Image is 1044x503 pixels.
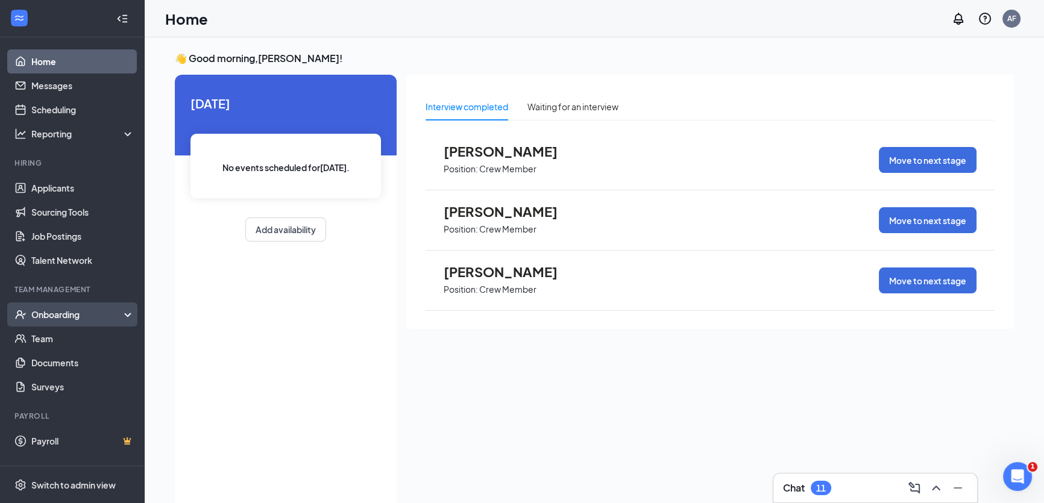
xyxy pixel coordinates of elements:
h3: 👋 Good morning, [PERSON_NAME] ! [175,52,1014,65]
p: Crew Member [479,284,536,295]
button: Move to next stage [879,267,976,293]
h3: Chat [783,481,805,495]
button: ComposeMessage [905,478,924,498]
a: Scheduling [31,98,134,122]
p: Position: [444,223,478,235]
div: Hiring [14,158,132,168]
a: Home [31,49,134,73]
a: PayrollCrown [31,429,134,453]
span: [PERSON_NAME] [444,143,576,159]
svg: Notifications [951,11,966,26]
a: Sourcing Tools [31,200,134,224]
a: Team [31,326,134,351]
div: Team Management [14,284,132,295]
p: Crew Member [479,163,536,175]
span: [DATE] [190,94,381,113]
svg: WorkstreamLogo [13,12,25,24]
div: Payroll [14,411,132,421]
button: ChevronUp [926,478,946,498]
button: Move to next stage [879,207,976,233]
div: Switch to admin view [31,479,116,491]
svg: Minimize [951,481,965,495]
p: Position: [444,163,478,175]
div: Interview completed [426,100,508,113]
a: Documents [31,351,134,375]
span: No events scheduled for [DATE] . [222,161,350,174]
iframe: Intercom live chat [1003,462,1032,491]
a: Messages [31,73,134,98]
div: Waiting for an interview [527,100,618,113]
a: Applicants [31,176,134,200]
span: 1 [1028,462,1037,472]
button: Add availability [245,217,326,242]
span: [PERSON_NAME] [444,204,576,219]
a: Job Postings [31,224,134,248]
button: Move to next stage [879,147,976,173]
svg: Collapse [116,13,128,25]
svg: ChevronUp [929,481,943,495]
svg: UserCheck [14,308,27,320]
div: Reporting [31,128,135,140]
button: Minimize [948,478,967,498]
span: [PERSON_NAME] [444,264,576,280]
a: Talent Network [31,248,134,272]
p: Position: [444,284,478,295]
p: Crew Member [479,223,536,235]
div: Onboarding [31,308,124,320]
div: 11 [816,483,826,493]
svg: Analysis [14,128,27,140]
a: Surveys [31,375,134,399]
svg: Settings [14,479,27,491]
div: AF [1007,13,1016,23]
svg: ComposeMessage [907,481,922,495]
h1: Home [165,8,208,29]
svg: QuestionInfo [978,11,992,26]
